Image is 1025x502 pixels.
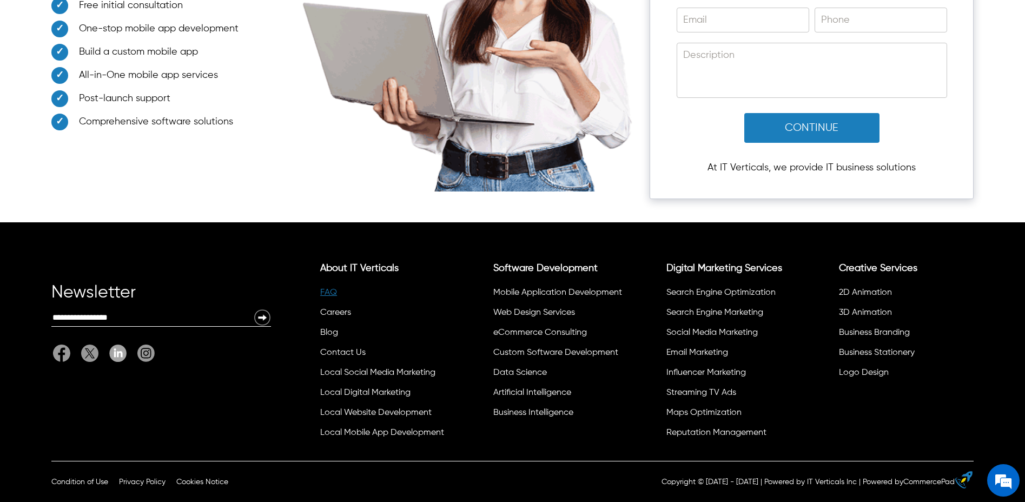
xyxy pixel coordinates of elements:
[177,5,203,31] div: Minimize live chat window
[863,477,955,487] div: Powered by
[493,408,573,417] a: Business Intelligence
[837,325,968,345] li: Business Branding
[320,368,435,377] a: Local Social Media Marketing
[666,348,728,357] a: Email Marketing
[492,365,623,385] li: Data Science
[744,113,879,143] button: Continue
[320,388,411,397] a: Local Digital Marketing
[18,65,45,71] img: logo_Zg8I0qSkbAqR2WFHt3p6CTuqpyXMFPubPcD2OT02zFN43Cy9FUNNG3NEPhM_Q1qe_.png
[957,471,973,492] a: eCommerce builder by CommercePad
[903,478,955,486] a: CommercePad
[666,428,766,437] a: Reputation Management
[492,405,623,425] li: Business Intelligence
[837,365,968,385] li: Logo Design
[319,385,449,405] li: Local Digital Marketing
[493,308,575,317] a: Web Design Services
[319,325,449,345] li: Blog
[666,263,782,273] a: Digital Marketing Services
[137,345,155,362] img: It Verticals Instagram
[319,425,449,445] li: Local Mobile App Development
[23,136,189,246] span: We are offline. Please leave us a message.
[320,263,399,273] a: About IT Verticals
[839,328,910,337] a: Business Branding
[492,285,623,305] li: Mobile Application Development
[75,284,82,290] img: salesiqlogo_leal7QplfZFryJ6FIlVepeu7OftD7mt8q6exU6-34PB8prfIgodN67KcxXM9Y7JQ_.png
[707,161,916,175] p: At IT Verticals, we provide IT business solutions
[665,325,796,345] li: Social Media Marketing
[79,91,170,106] span: Post-launch support
[665,365,796,385] li: Influencer Marketing
[665,385,796,405] li: Streaming TV Ads
[837,305,968,325] li: 3D Animation
[320,308,351,317] a: Careers
[666,408,742,417] a: Maps Optimization
[56,61,182,75] div: Leave a message
[492,305,623,325] li: Web Design Services
[492,345,623,365] li: Custom Software Development
[665,285,796,305] li: Search Engine Optimization
[319,345,449,365] li: Contact Us
[319,365,449,385] li: Local Social Media Marketing
[839,368,889,377] a: Logo Design
[666,368,746,377] a: Influencer Marketing
[320,288,337,297] a: FAQ
[132,345,155,362] a: It Verticals Instagram
[839,308,892,317] a: 3D Animation
[79,22,239,36] span: One-stop mobile app development
[5,295,206,333] textarea: Type your message and click 'Submit'
[493,263,598,273] a: Software Development
[665,425,796,445] li: Reputation Management
[839,263,917,273] a: Creative Services
[493,288,622,297] a: Mobile Application Development
[320,328,338,337] a: Blog
[859,477,861,487] div: |
[837,345,968,365] li: Business Stationery
[319,405,449,425] li: Local Website Development
[176,478,228,486] a: Cookies Notice
[319,285,449,305] li: FAQ
[665,305,796,325] li: Search Engine Marketing
[493,388,571,397] a: Artificial Intelligence
[319,305,449,325] li: Careers
[158,333,196,348] em: Submit
[839,348,915,357] a: Business Stationery
[955,471,973,488] img: eCommerce builder by CommercePad
[665,345,796,365] li: Email Marketing
[662,477,857,487] p: Copyright © [DATE] - [DATE] | Powered by IT Verticals Inc
[837,285,968,305] li: 2D Animation
[79,115,233,129] span: Comprehensive software solutions
[320,348,366,357] a: Contact Us
[839,288,892,297] a: 2D Animation
[76,345,104,362] a: Twitter
[79,68,218,83] span: All-in-One mobile app services
[320,428,444,437] a: Local Mobile App Development
[666,328,758,337] a: Social Media Marketing
[109,345,127,361] img: Linkedin
[51,478,108,486] a: Condition of Use
[104,345,132,362] a: Linkedin
[666,308,763,317] a: Search Engine Marketing
[254,309,271,326] img: Newsletter Submit
[79,45,198,60] span: Build a custom mobile app
[666,288,776,297] a: Search Engine Optimization
[119,478,166,486] a: Privacy Policy
[492,325,623,345] li: eCommerce Consulting
[320,408,432,417] a: Local Website Development
[666,388,736,397] a: Streaming TV Ads
[665,405,796,425] li: Maps Optimization
[493,368,547,377] a: Data Science
[493,348,618,357] a: Custom Software Development
[53,345,76,362] a: Facebook
[85,283,137,291] em: Driven by SalesIQ
[81,345,98,362] img: Twitter
[53,345,70,362] img: Facebook
[493,328,587,337] a: eCommerce Consulting
[492,385,623,405] li: Artificial Intelligence
[51,287,271,309] div: Newsletter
